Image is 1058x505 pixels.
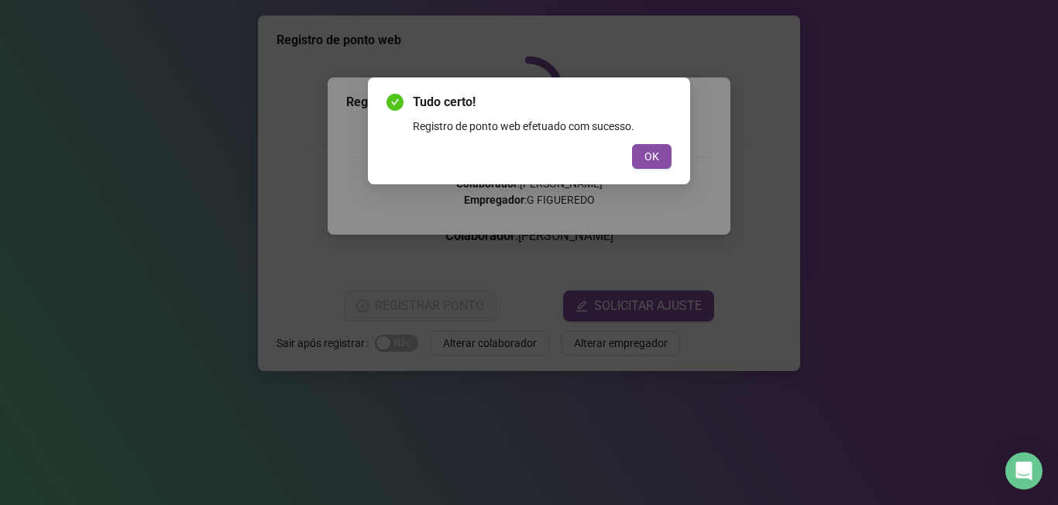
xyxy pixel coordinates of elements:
[632,144,672,169] button: OK
[644,148,659,165] span: OK
[1005,452,1043,490] div: Open Intercom Messenger
[413,118,672,135] div: Registro de ponto web efetuado com sucesso.
[413,93,672,112] span: Tudo certo!
[386,94,404,111] span: check-circle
